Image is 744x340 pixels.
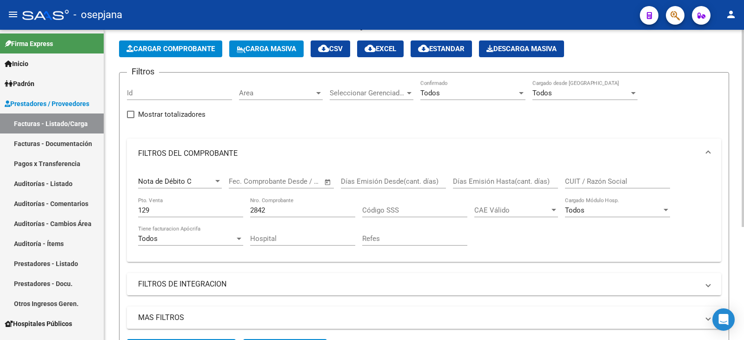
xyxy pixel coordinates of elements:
mat-icon: person [725,9,737,20]
span: - osepjana [73,5,122,25]
button: Carga Masiva [229,40,304,57]
span: Padrón [5,79,34,89]
button: Open calendar [323,177,333,187]
h3: Filtros [127,65,159,78]
mat-panel-title: FILTROS DE INTEGRACION [138,279,699,289]
span: Carga Masiva [237,45,296,53]
button: CSV [311,40,350,57]
span: Area [239,89,314,97]
button: Cargar Comprobante [119,40,222,57]
span: Todos [420,89,440,97]
mat-icon: cloud_download [365,43,376,54]
button: EXCEL [357,40,404,57]
mat-icon: cloud_download [318,43,329,54]
mat-expansion-panel-header: FILTROS DEL COMPROBANTE [127,139,721,168]
span: Estandar [418,45,465,53]
span: Seleccionar Gerenciador [330,89,405,97]
span: Firma Express [5,39,53,49]
span: CAE Válido [474,206,550,214]
div: Open Intercom Messenger [712,308,735,331]
span: Todos [138,234,158,243]
mat-icon: menu [7,9,19,20]
input: Fecha inicio [229,177,266,186]
span: Todos [532,89,552,97]
mat-expansion-panel-header: FILTROS DE INTEGRACION [127,273,721,295]
button: Descarga Masiva [479,40,564,57]
span: Prestadores / Proveedores [5,99,89,109]
span: EXCEL [365,45,396,53]
span: Todos [565,206,585,214]
span: CSV [318,45,343,53]
div: FILTROS DEL COMPROBANTE [127,168,721,262]
span: Cargar Comprobante [126,45,215,53]
span: Descarga Masiva [486,45,557,53]
app-download-masive: Descarga masiva de comprobantes (adjuntos) [479,40,564,57]
mat-panel-title: FILTROS DEL COMPROBANTE [138,148,699,159]
mat-expansion-panel-header: MAS FILTROS [127,307,721,329]
button: Estandar [411,40,472,57]
mat-panel-title: MAS FILTROS [138,313,699,323]
mat-icon: cloud_download [418,43,429,54]
span: Hospitales Públicos [5,319,72,329]
span: Nota de Débito C [138,177,192,186]
input: Fecha fin [275,177,320,186]
span: Inicio [5,59,28,69]
span: Mostrar totalizadores [138,109,206,120]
